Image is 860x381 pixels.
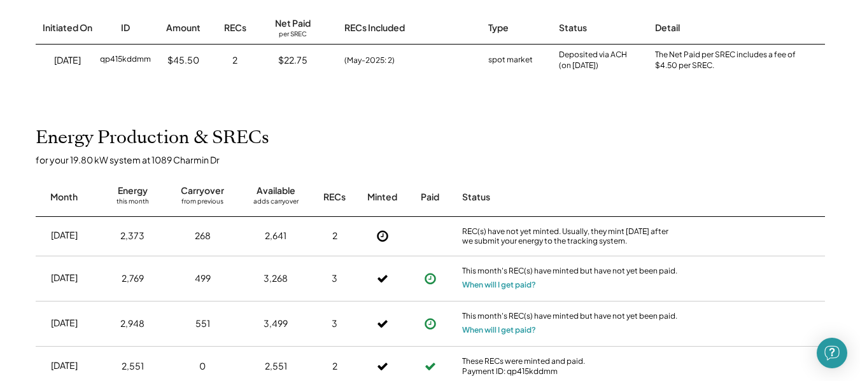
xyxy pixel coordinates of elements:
[278,54,307,67] div: $22.75
[279,30,307,39] div: per SREC
[120,317,145,330] div: 2,948
[462,226,679,246] div: REC(s) have not yet minted. Usually, they mint [DATE] after we submit your energy to the tracking...
[367,191,397,204] div: Minted
[224,22,246,34] div: RECs
[36,127,269,149] h2: Energy Production & SRECs
[344,55,395,66] div: (May-2025: 2)
[264,272,288,285] div: 3,268
[421,314,440,333] button: Payment approved, but not yet initiated.
[462,324,536,336] button: When will I get paid?
[559,50,627,71] div: Deposited via ACH (on [DATE])
[462,266,679,279] div: This month's REC(s) have minted but have not yet been paid.
[51,272,78,284] div: [DATE]
[166,22,201,34] div: Amount
[332,360,337,373] div: 2
[275,17,311,30] div: Net Paid
[655,50,801,71] div: The Net Paid per SREC includes a fee of $4.50 per SREC.
[488,54,533,67] div: spot market
[36,154,838,165] div: for your 19.80 kW system at 1089 Charmin Dr
[265,360,287,373] div: 2,551
[421,269,440,288] button: Payment approved, but not yet initiated.
[50,191,78,204] div: Month
[195,317,210,330] div: 551
[655,22,680,34] div: Detail
[253,197,299,210] div: adds carryover
[344,22,405,34] div: RECs Included
[462,279,536,291] button: When will I get paid?
[51,229,78,242] div: [DATE]
[332,317,337,330] div: 3
[116,197,149,210] div: this month
[195,230,211,242] div: 268
[120,230,145,242] div: 2,373
[462,191,679,204] div: Status
[462,311,679,324] div: This month's REC(s) have minted but have not yet been paid.
[817,338,847,368] div: Open Intercom Messenger
[121,22,130,34] div: ID
[332,230,337,242] div: 2
[167,54,199,67] div: $45.50
[199,360,206,373] div: 0
[232,54,237,67] div: 2
[122,272,144,285] div: 2,769
[181,197,223,210] div: from previous
[181,184,224,197] div: Carryover
[462,356,679,376] div: These RECs were minted and paid. Payment ID: qp415kddmm
[373,226,392,246] button: Not Yet Minted
[195,272,211,285] div: 499
[488,22,509,34] div: Type
[118,184,148,197] div: Energy
[54,54,81,67] div: [DATE]
[100,54,151,67] div: qp415kddmm
[43,22,92,34] div: Initiated On
[332,272,337,285] div: 3
[51,359,78,372] div: [DATE]
[559,22,587,34] div: Status
[257,184,295,197] div: Available
[122,360,144,373] div: 2,551
[264,317,288,330] div: 3,499
[323,191,346,204] div: RECs
[265,230,286,242] div: 2,641
[421,191,439,204] div: Paid
[51,317,78,329] div: [DATE]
